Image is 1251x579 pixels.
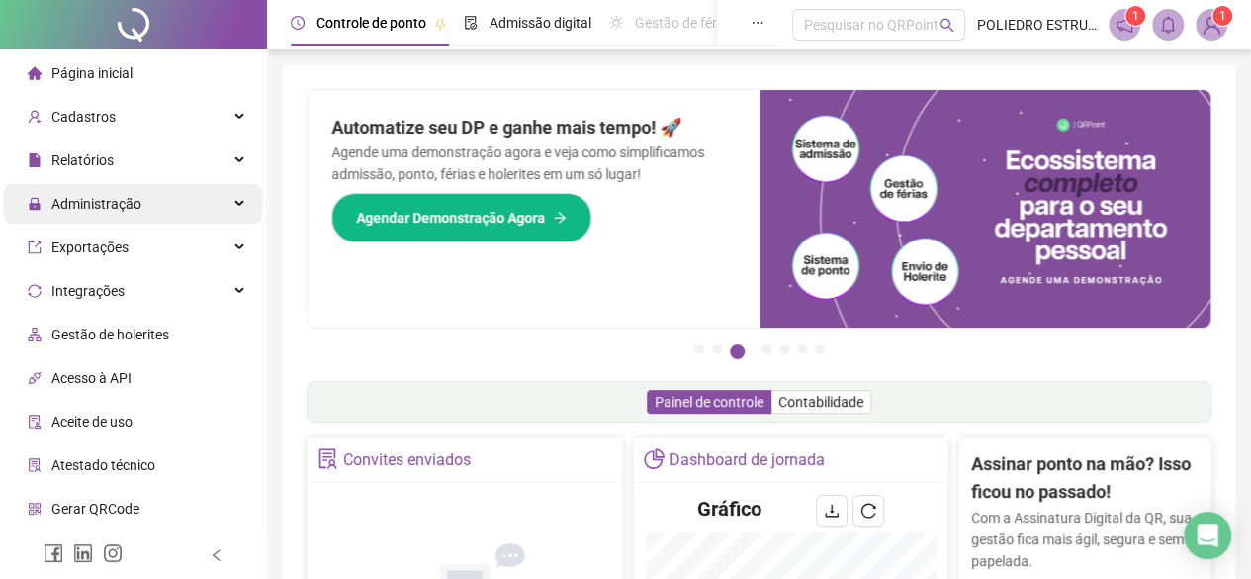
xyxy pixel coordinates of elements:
[751,16,764,30] span: ellipsis
[28,371,42,385] span: api
[655,394,763,410] span: Painel de controle
[331,193,591,242] button: Agendar Demonstração Agora
[51,457,155,473] span: Atestado técnico
[635,15,735,31] span: Gestão de férias
[609,16,623,30] span: sun
[51,370,132,386] span: Acesso à API
[939,18,954,33] span: search
[73,543,93,563] span: linkedin
[28,153,42,167] span: file
[28,66,42,80] span: home
[797,344,807,354] button: 6
[434,18,446,30] span: pushpin
[331,142,736,185] p: Agende uma demonstração agora e veja como simplificamos admissão, ponto, férias e holerites em um...
[103,543,123,563] span: instagram
[28,110,42,124] span: user-add
[1116,16,1133,34] span: notification
[1132,9,1139,23] span: 1
[860,503,876,519] span: reload
[761,344,771,354] button: 4
[28,502,42,516] span: qrcode
[51,65,133,81] span: Página inicial
[815,344,825,354] button: 7
[670,443,825,477] div: Dashboard de jornada
[697,495,761,523] h4: Gráfico
[51,501,139,517] span: Gerar QRCode
[28,197,42,211] span: lock
[28,415,42,429] span: audit
[51,152,114,168] span: Relatórios
[343,443,471,477] div: Convites enviados
[971,450,1199,507] h2: Assinar ponto na mão? Isso ficou no passado!
[51,283,125,299] span: Integrações
[824,503,840,519] span: download
[553,211,567,225] span: arrow-right
[779,344,789,354] button: 5
[712,344,722,354] button: 2
[1184,512,1231,559] div: Open Intercom Messenger
[1212,6,1232,26] sup: Atualize o seu contato no menu Meus Dados
[331,114,736,142] h2: Automatize seu DP e ganhe mais tempo! 🚀
[1219,9,1226,23] span: 1
[317,448,338,469] span: solution
[1197,10,1226,40] img: 84980
[28,328,42,341] span: apartment
[1159,16,1177,34] span: bell
[356,207,545,229] span: Agendar Demonstração Agora
[971,507,1199,572] p: Com a Assinatura Digital da QR, sua gestão fica mais ágil, segura e sem papelada.
[51,414,133,430] span: Aceite de uso
[694,344,704,354] button: 1
[51,196,141,212] span: Administração
[644,448,665,469] span: pie-chart
[291,16,305,30] span: clock-circle
[1125,6,1145,26] sup: 1
[210,548,223,562] span: left
[44,543,63,563] span: facebook
[778,394,863,410] span: Contabilidade
[730,344,745,359] button: 3
[977,14,1097,36] span: POLIEDRO ESTRUTURAS METALICAS
[51,327,169,342] span: Gestão de holerites
[28,241,42,254] span: export
[490,15,591,31] span: Admissão digital
[28,284,42,298] span: sync
[51,109,116,125] span: Cadastros
[464,16,478,30] span: file-done
[51,240,129,255] span: Exportações
[316,15,426,31] span: Controle de ponto
[760,90,1211,328] img: banner%2Fd57e337e-a0d3-4837-9615-f134fc33a8e6.png
[28,458,42,472] span: solution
